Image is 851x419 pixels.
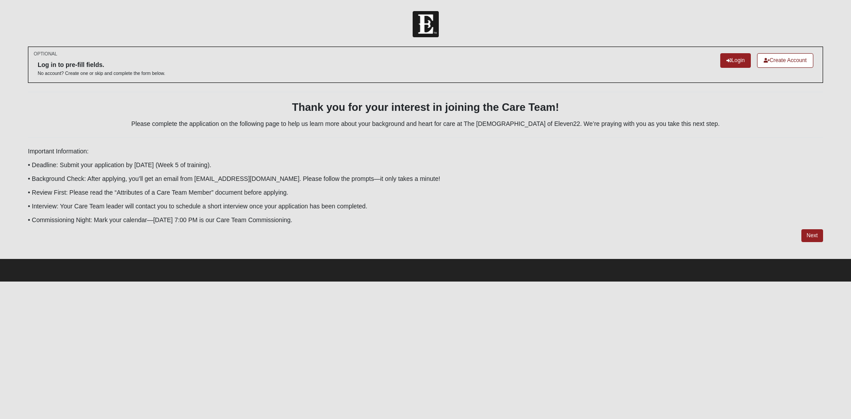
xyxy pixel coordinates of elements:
[28,148,89,155] span: Important Information:
[28,101,823,114] h3: Thank you for your interest in joining the Care Team!
[28,188,823,197] p: • Review First: Please read the “Attributes of a Care Team Member” document before applying.
[38,61,165,69] h6: Log in to pre-fill fields.
[413,11,439,37] img: Church of Eleven22 Logo
[28,215,823,225] p: • Commissioning Night: Mark your calendar—[DATE] 7:00 PM is our Care Team Commissioning.
[720,53,751,68] a: Login
[801,229,823,242] a: Next
[28,202,823,211] p: • Interview: Your Care Team leader will contact you to schedule a short interview once your appli...
[28,119,823,129] p: Please complete the application on the following page to help us learn more about your background...
[28,161,823,170] p: • Deadline: Submit your application by [DATE] (Week 5 of training).
[34,51,57,57] small: OPTIONAL
[38,70,165,77] p: No account? Create one or skip and complete the form below.
[28,174,823,184] p: • Background Check: After applying, you’ll get an email from [EMAIL_ADDRESS][DOMAIN_NAME]. Please...
[757,53,813,68] a: Create Account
